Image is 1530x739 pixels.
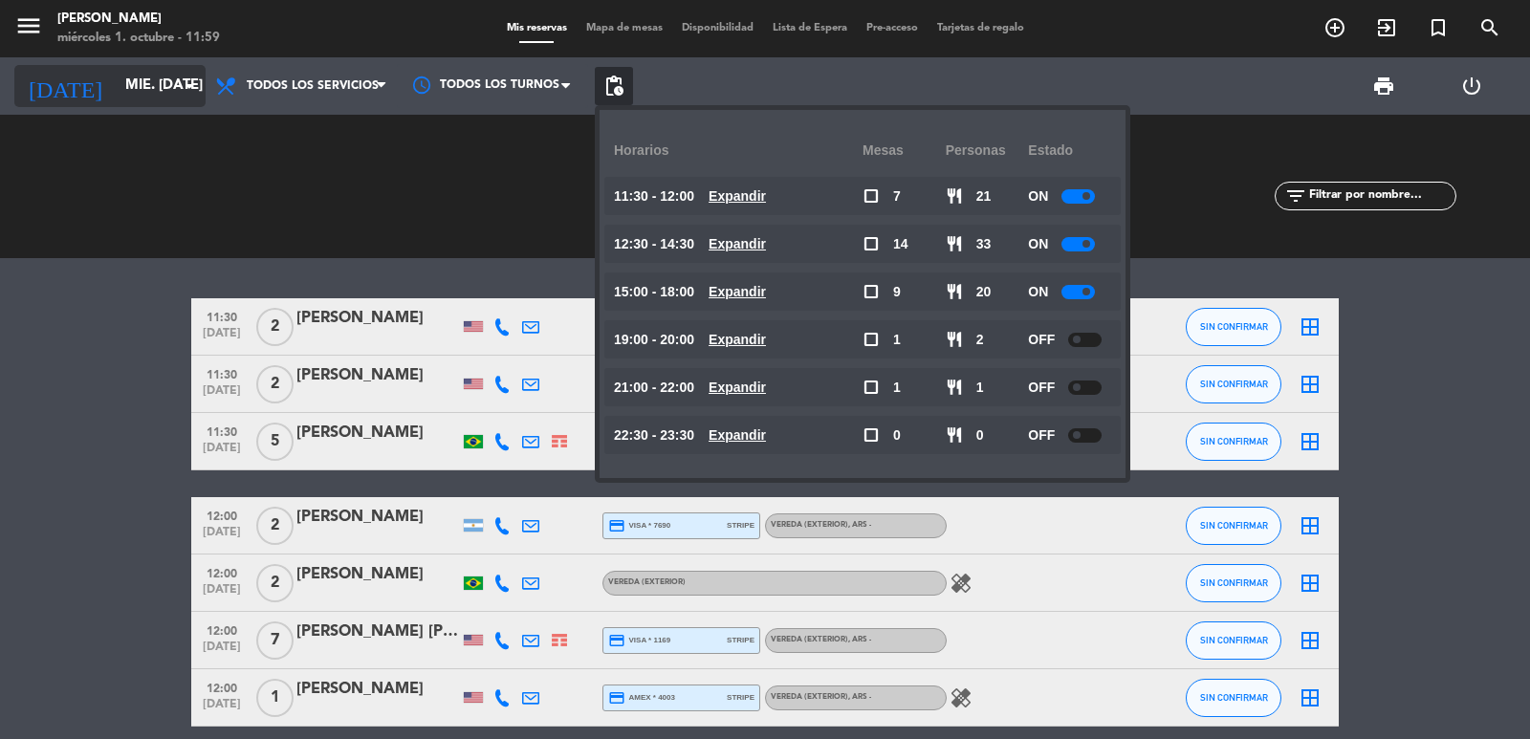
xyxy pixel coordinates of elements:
[893,377,901,399] span: 1
[976,281,992,303] span: 20
[727,634,754,646] span: stripe
[1299,686,1322,709] i: border_all
[1186,423,1281,461] button: SIN CONFIRMAR
[296,306,459,331] div: [PERSON_NAME]
[198,526,246,548] span: [DATE]
[893,233,908,255] span: 14
[771,521,871,529] span: Vereda (EXTERIOR)
[1186,621,1281,660] button: SIN CONFIRMAR
[1028,281,1048,303] span: ON
[1200,692,1268,703] span: SIN CONFIRMAR
[946,379,963,396] span: restaurant
[976,377,984,399] span: 1
[1200,436,1268,446] span: SIN CONFIRMAR
[198,583,246,605] span: [DATE]
[946,283,963,300] span: restaurant
[976,424,984,446] span: 0
[763,23,857,33] span: Lista de Espera
[1478,16,1501,39] i: search
[950,686,973,709] i: healing
[863,124,946,177] div: Mesas
[614,124,863,177] div: Horarios
[709,284,766,299] u: Expandir
[256,679,294,717] span: 1
[1028,377,1055,399] span: OFF
[863,283,880,300] span: check_box_outline_blank
[893,424,901,446] span: 0
[577,23,672,33] span: Mapa de mesas
[608,632,625,649] i: credit_card
[1028,329,1055,351] span: OFF
[1200,635,1268,645] span: SIN CONFIRMAR
[709,380,766,395] u: Expandir
[1299,572,1322,595] i: border_all
[552,435,567,447] img: Cross Selling
[178,75,201,98] i: arrow_drop_down
[946,124,1029,177] div: personas
[256,564,294,602] span: 2
[771,636,871,643] span: Vereda (EXTERIOR)
[946,426,963,444] span: restaurant
[848,693,871,701] span: , ARS -
[1186,564,1281,602] button: SIN CONFIRMAR
[198,641,246,663] span: [DATE]
[614,329,694,351] span: 19:00 - 20:00
[1186,308,1281,346] button: SIN CONFIRMAR
[1299,629,1322,652] i: border_all
[709,332,766,347] u: Expandir
[771,693,871,701] span: Vereda (EXTERIOR)
[256,308,294,346] span: 2
[1186,365,1281,403] button: SIN CONFIRMAR
[709,236,766,251] u: Expandir
[1299,315,1322,338] i: border_all
[727,691,754,704] span: stripe
[296,562,459,587] div: [PERSON_NAME]
[198,619,246,641] span: 12:00
[1028,233,1048,255] span: ON
[893,185,901,207] span: 7
[976,329,984,351] span: 2
[848,521,871,529] span: , ARS -
[14,65,116,107] i: [DATE]
[863,379,880,396] span: check_box_outline_blank
[709,188,766,204] u: Expandir
[946,187,963,205] span: restaurant
[602,75,625,98] span: pending_actions
[198,327,246,349] span: [DATE]
[950,572,973,595] i: healing
[256,507,294,545] span: 2
[608,517,625,534] i: credit_card
[1307,185,1455,206] input: Filtrar por nombre...
[256,365,294,403] span: 2
[198,420,246,442] span: 11:30
[1372,75,1395,98] span: print
[296,619,459,644] div: [PERSON_NAME] [PERSON_NAME]
[1186,507,1281,545] button: SIN CONFIRMAR
[1200,321,1268,332] span: SIN CONFIRMAR
[497,23,577,33] span: Mis reservas
[1460,75,1483,98] i: power_settings_new
[709,427,766,443] u: Expandir
[57,29,220,48] div: miércoles 1. octubre - 11:59
[1186,679,1281,717] button: SIN CONFIRMAR
[1028,124,1111,177] div: Estado
[1323,16,1346,39] i: add_circle_outline
[614,281,694,303] span: 15:00 - 18:00
[848,636,871,643] span: , ARS -
[198,561,246,583] span: 12:00
[1200,520,1268,531] span: SIN CONFIRMAR
[198,305,246,327] span: 11:30
[198,676,246,698] span: 12:00
[296,421,459,446] div: [PERSON_NAME]
[1200,577,1268,588] span: SIN CONFIRMAR
[1375,16,1398,39] i: exit_to_app
[946,331,963,348] span: restaurant
[727,519,754,532] span: stripe
[256,621,294,660] span: 7
[256,423,294,461] span: 5
[296,363,459,388] div: [PERSON_NAME]
[14,11,43,40] i: menu
[976,185,992,207] span: 21
[976,233,992,255] span: 33
[672,23,763,33] span: Disponibilidad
